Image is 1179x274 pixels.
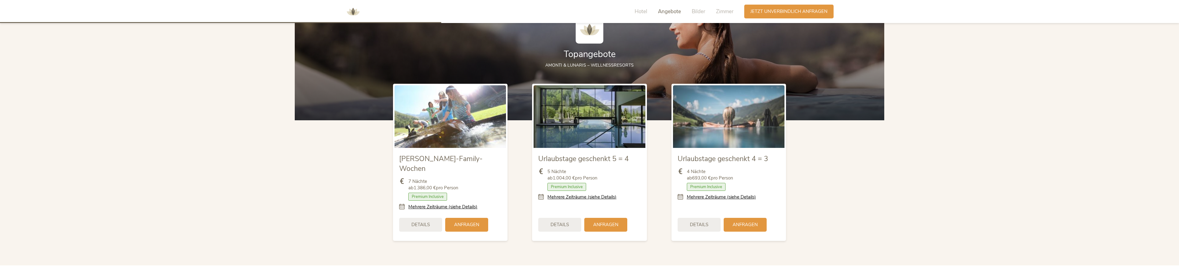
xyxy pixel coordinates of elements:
span: Jetzt unverbindlich anfragen [750,8,827,15]
b: 693,00 € [692,175,711,181]
b: 1.386,00 € [414,185,436,191]
span: [PERSON_NAME]-Family-Wochen [399,154,483,173]
span: Premium Inclusive [547,183,586,191]
span: Urlaubstage geschenkt 4 = 3 [678,154,768,164]
img: Urlaubstage geschenkt 5 = 4 [534,85,645,148]
span: Urlaubstage geschenkt 5 = 4 [538,154,629,164]
span: Details [690,222,708,228]
span: Angebote [658,8,681,15]
a: AMONTI & LUNARIS Wellnessresort [344,9,362,14]
img: Sommer-Family-Wochen [395,85,506,148]
span: Anfragen [733,222,758,228]
span: AMONTI & LUNARIS – Wellnessresorts [545,62,634,68]
img: AMONTI & LUNARIS Wellnessresort [344,2,362,21]
span: Hotel [635,8,647,15]
span: Bilder [692,8,705,15]
span: Anfragen [593,222,618,228]
img: Urlaubstage geschenkt 4 = 3 [673,85,784,148]
span: 7 Nächte ab pro Person [408,178,458,191]
img: AMONTI & LUNARIS Wellnessresort [576,16,603,44]
b: 1.004,00 € [553,175,575,181]
span: Anfragen [454,222,479,228]
a: Mehrere Zeiträume (siehe Details) [408,204,477,210]
a: Mehrere Zeiträume (siehe Details) [687,194,756,200]
span: Premium Inclusive [408,193,447,201]
span: 5 Nächte ab pro Person [547,168,597,181]
span: Zimmer [716,8,733,15]
span: Details [551,222,569,228]
span: Premium Inclusive [687,183,726,191]
span: 4 Nächte ab pro Person [687,168,733,181]
span: Details [411,222,430,228]
a: Mehrere Zeiträume (siehe Details) [547,194,617,200]
span: Topangebote [564,48,616,60]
